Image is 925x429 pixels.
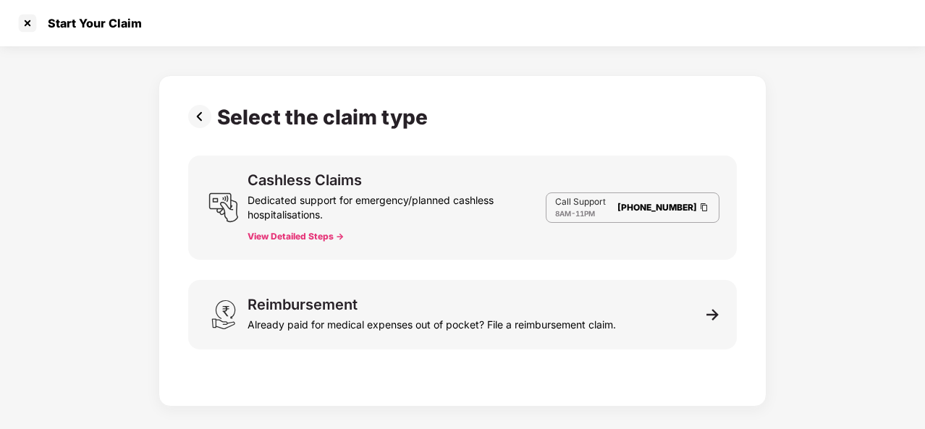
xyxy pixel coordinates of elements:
img: svg+xml;base64,PHN2ZyB3aWR0aD0iMTEiIGhlaWdodD0iMTEiIHZpZXdCb3g9IjAgMCAxMSAxMSIgZmlsbD0ibm9uZSIgeG... [706,308,719,321]
div: Already paid for medical expenses out of pocket? File a reimbursement claim. [248,312,616,332]
span: 8AM [555,209,571,218]
span: 11PM [575,209,595,218]
img: svg+xml;base64,PHN2ZyBpZD0iUHJldi0zMngzMiIgeG1sbnM9Imh0dHA6Ly93d3cudzMub3JnLzIwMDAvc3ZnIiB3aWR0aD... [188,105,217,128]
div: Start Your Claim [39,16,142,30]
img: svg+xml;base64,PHN2ZyB3aWR0aD0iMjQiIGhlaWdodD0iMzEiIHZpZXdCb3g9IjAgMCAyNCAzMSIgZmlsbD0ibm9uZSIgeG... [208,300,239,330]
img: svg+xml;base64,PHN2ZyB3aWR0aD0iMjQiIGhlaWdodD0iMjUiIHZpZXdCb3g9IjAgMCAyNCAyNSIgZmlsbD0ibm9uZSIgeG... [208,192,239,223]
div: Dedicated support for emergency/planned cashless hospitalisations. [248,187,546,222]
a: [PHONE_NUMBER] [617,202,697,213]
p: Call Support [555,196,606,208]
div: Reimbursement [248,297,358,312]
div: - [555,208,606,219]
img: Clipboard Icon [698,201,710,213]
div: Select the claim type [217,105,434,129]
div: Cashless Claims [248,173,362,187]
button: View Detailed Steps -> [248,231,344,242]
